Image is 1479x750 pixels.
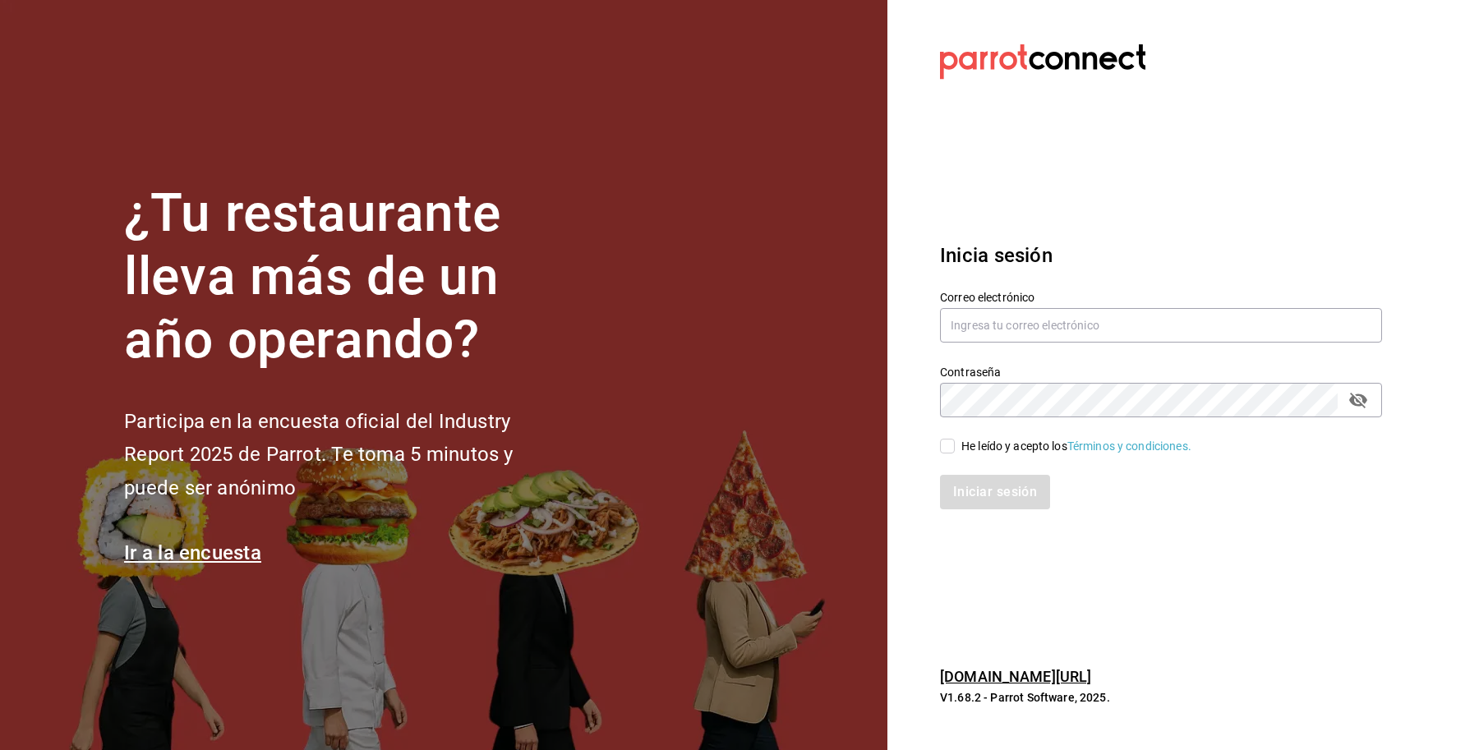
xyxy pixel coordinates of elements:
input: Ingresa tu correo electrónico [940,308,1382,343]
h1: ¿Tu restaurante lleva más de un año operando? [124,182,568,371]
div: He leído y acepto los [961,438,1191,455]
h3: Inicia sesión [940,241,1382,270]
button: passwordField [1344,386,1372,414]
h2: Participa en la encuesta oficial del Industry Report 2025 de Parrot. Te toma 5 minutos y puede se... [124,405,568,505]
a: [DOMAIN_NAME][URL] [940,668,1091,685]
a: Términos y condiciones. [1067,439,1191,453]
label: Contraseña [940,366,1382,378]
label: Correo electrónico [940,292,1382,303]
p: V1.68.2 - Parrot Software, 2025. [940,689,1382,706]
a: Ir a la encuesta [124,541,261,564]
